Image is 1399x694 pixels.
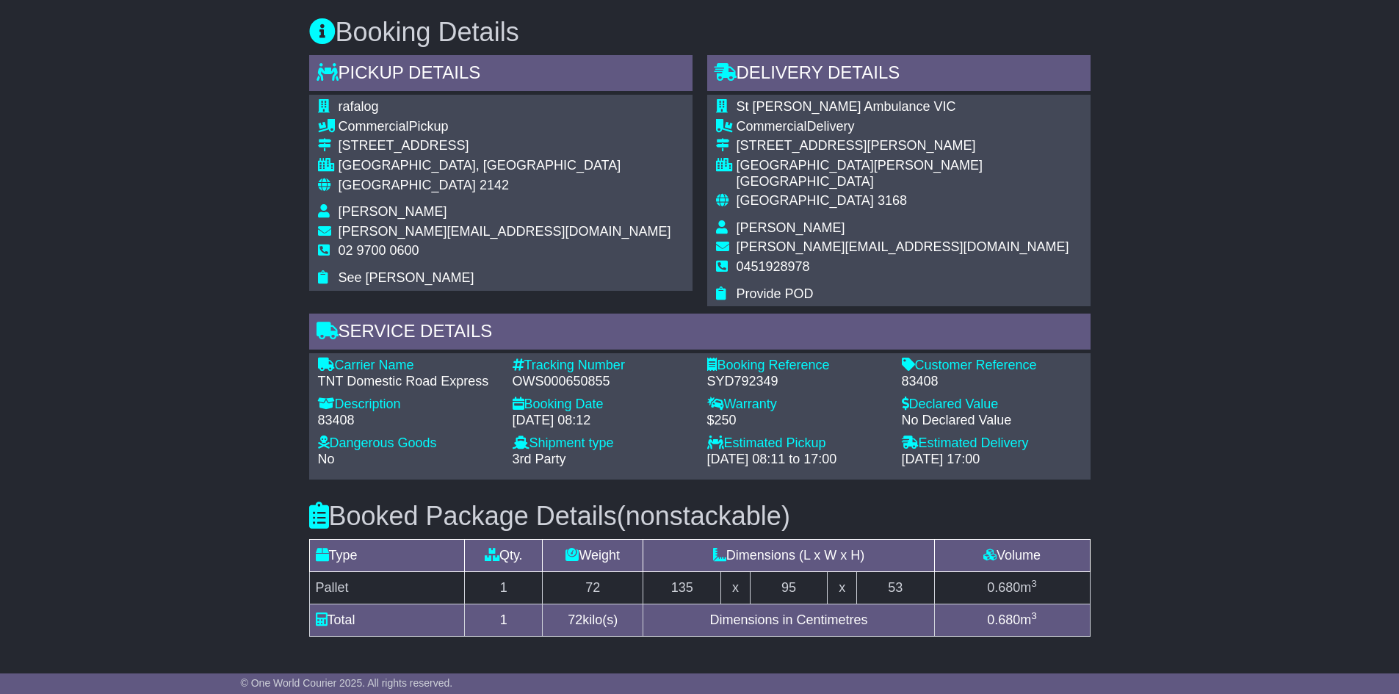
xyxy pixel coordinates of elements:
[309,314,1091,353] div: Service Details
[339,224,671,239] span: [PERSON_NAME][EMAIL_ADDRESS][DOMAIN_NAME]
[309,572,465,604] td: Pallet
[737,220,845,235] span: [PERSON_NAME]
[543,604,643,637] td: kilo(s)
[339,119,409,134] span: Commercial
[987,612,1020,627] span: 0.680
[465,604,543,637] td: 1
[309,55,693,95] div: Pickup Details
[241,677,453,689] span: © One World Courier 2025. All rights reserved.
[513,397,693,413] div: Booking Date
[318,435,498,452] div: Dangerous Goods
[987,580,1020,595] span: 0.680
[902,397,1082,413] div: Declared Value
[513,374,693,390] div: OWS000650855
[309,18,1091,47] h3: Booking Details
[707,358,887,374] div: Booking Reference
[737,259,810,274] span: 0451928978
[737,119,807,134] span: Commercial
[737,119,1082,135] div: Delivery
[513,452,566,466] span: 3rd Party
[737,138,1082,154] div: [STREET_ADDRESS][PERSON_NAME]
[339,158,671,174] div: [GEOGRAPHIC_DATA], [GEOGRAPHIC_DATA]
[513,435,693,452] div: Shipment type
[480,178,509,192] span: 2142
[543,572,643,604] td: 72
[339,99,379,114] span: rafalog
[465,540,543,572] td: Qty.
[902,374,1082,390] div: 83408
[902,413,1082,429] div: No Declared Value
[1031,610,1037,621] sup: 3
[902,435,1082,452] div: Estimated Delivery
[643,572,721,604] td: 135
[339,204,447,219] span: [PERSON_NAME]
[750,572,828,604] td: 95
[737,99,956,114] span: St [PERSON_NAME] Ambulance VIC
[309,502,1091,531] h3: Booked Package Details
[643,604,934,637] td: Dimensions in Centimetres
[1031,578,1037,589] sup: 3
[707,374,887,390] div: SYD792349
[707,452,887,468] div: [DATE] 08:11 to 17:00
[465,572,543,604] td: 1
[902,452,1082,468] div: [DATE] 17:00
[543,540,643,572] td: Weight
[617,501,790,531] span: (nonstackable)
[707,55,1091,95] div: Delivery Details
[568,612,582,627] span: 72
[878,193,907,208] span: 3168
[721,572,750,604] td: x
[339,270,474,285] span: See [PERSON_NAME]
[318,452,335,466] span: No
[737,239,1069,254] span: [PERSON_NAME][EMAIL_ADDRESS][DOMAIN_NAME]
[318,358,498,374] div: Carrier Name
[737,193,874,208] span: [GEOGRAPHIC_DATA]
[318,374,498,390] div: TNT Domestic Road Express
[318,413,498,429] div: 83408
[513,358,693,374] div: Tracking Number
[309,604,465,637] td: Total
[934,572,1090,604] td: m
[828,572,856,604] td: x
[339,178,476,192] span: [GEOGRAPHIC_DATA]
[339,119,671,135] div: Pickup
[856,572,934,604] td: 53
[339,243,419,258] span: 02 9700 0600
[737,286,814,301] span: Provide POD
[707,413,887,429] div: $250
[934,540,1090,572] td: Volume
[737,158,1082,189] div: [GEOGRAPHIC_DATA][PERSON_NAME][GEOGRAPHIC_DATA]
[309,540,465,572] td: Type
[643,540,934,572] td: Dimensions (L x W x H)
[339,138,671,154] div: [STREET_ADDRESS]
[902,358,1082,374] div: Customer Reference
[934,604,1090,637] td: m
[318,397,498,413] div: Description
[707,397,887,413] div: Warranty
[707,435,887,452] div: Estimated Pickup
[513,413,693,429] div: [DATE] 08:12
